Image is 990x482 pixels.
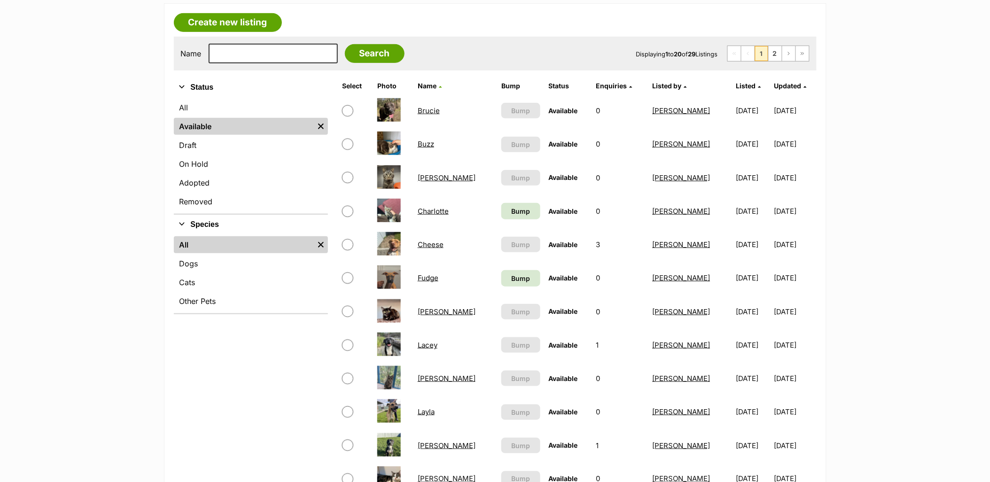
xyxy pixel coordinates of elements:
[418,273,438,282] a: Fudge
[774,262,815,294] td: [DATE]
[501,103,540,118] button: Bump
[501,371,540,386] button: Bump
[596,82,632,90] a: Enquiries
[418,106,440,115] a: Brucie
[174,137,328,154] a: Draft
[418,374,476,383] a: [PERSON_NAME]
[418,82,437,90] span: Name
[774,82,802,90] span: Updated
[345,44,405,63] input: Search
[174,99,328,116] a: All
[592,362,648,395] td: 0
[592,329,648,361] td: 1
[733,262,773,294] td: [DATE]
[549,274,578,282] span: Available
[755,46,768,61] span: Page 1
[549,341,578,349] span: Available
[501,438,540,453] button: Bump
[592,429,648,462] td: 1
[511,441,530,451] span: Bump
[511,173,530,183] span: Bump
[653,207,710,216] a: [PERSON_NAME]
[653,82,682,90] span: Listed by
[501,337,540,353] button: Bump
[653,240,710,249] a: [PERSON_NAME]
[774,329,815,361] td: [DATE]
[653,374,710,383] a: [PERSON_NAME]
[174,218,328,231] button: Species
[418,173,476,182] a: [PERSON_NAME]
[774,195,815,227] td: [DATE]
[501,203,540,219] a: Bump
[596,82,627,90] span: translation missing: en.admin.listings.index.attributes.enquiries
[374,78,413,93] th: Photo
[774,396,815,428] td: [DATE]
[674,50,682,58] strong: 20
[592,128,648,160] td: 0
[653,106,710,115] a: [PERSON_NAME]
[174,193,328,210] a: Removed
[728,46,741,61] span: First page
[592,94,648,127] td: 0
[418,82,442,90] a: Name
[511,206,530,216] span: Bump
[545,78,592,93] th: Status
[501,237,540,252] button: Bump
[549,207,578,215] span: Available
[774,228,815,261] td: [DATE]
[774,429,815,462] td: [DATE]
[549,374,578,382] span: Available
[181,49,202,58] label: Name
[727,46,810,62] nav: Pagination
[511,140,530,149] span: Bump
[733,94,773,127] td: [DATE]
[733,295,773,328] td: [DATE]
[174,13,282,32] a: Create new listing
[653,82,687,90] a: Listed by
[774,94,815,127] td: [DATE]
[174,97,328,214] div: Status
[592,162,648,194] td: 0
[501,304,540,319] button: Bump
[774,82,807,90] a: Updated
[314,236,328,253] a: Remove filter
[511,340,530,350] span: Bump
[733,329,773,361] td: [DATE]
[653,173,710,182] a: [PERSON_NAME]
[733,396,773,428] td: [DATE]
[592,295,648,328] td: 0
[501,270,540,287] a: Bump
[769,46,782,61] a: Page 2
[653,341,710,350] a: [PERSON_NAME]
[549,307,578,315] span: Available
[636,50,718,58] span: Displaying to of Listings
[418,341,437,350] a: Lacey
[511,240,530,249] span: Bump
[592,195,648,227] td: 0
[174,81,328,93] button: Status
[418,441,476,450] a: [PERSON_NAME]
[653,441,710,450] a: [PERSON_NAME]
[501,170,540,186] button: Bump
[592,228,648,261] td: 3
[774,162,815,194] td: [DATE]
[511,273,530,283] span: Bump
[174,293,328,310] a: Other Pets
[774,362,815,395] td: [DATE]
[549,408,578,416] span: Available
[733,362,773,395] td: [DATE]
[733,195,773,227] td: [DATE]
[174,155,328,172] a: On Hold
[338,78,373,93] th: Select
[733,128,773,160] td: [DATE]
[733,228,773,261] td: [DATE]
[174,236,314,253] a: All
[511,407,530,417] span: Bump
[592,262,648,294] td: 0
[511,373,530,383] span: Bump
[549,107,578,115] span: Available
[418,407,435,416] a: Layla
[314,118,328,135] a: Remove filter
[174,274,328,291] a: Cats
[549,173,578,181] span: Available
